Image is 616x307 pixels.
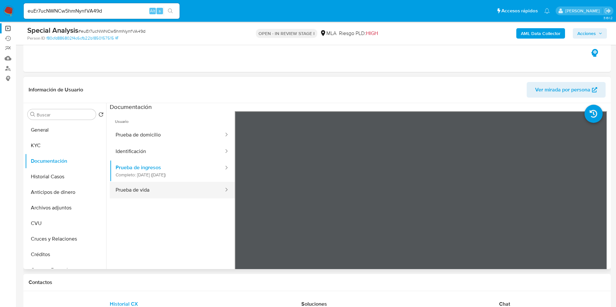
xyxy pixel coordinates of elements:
[521,28,560,39] b: AML Data Collector
[573,28,607,39] button: Acciones
[25,247,106,262] button: Créditos
[30,112,35,117] button: Buscar
[29,279,606,286] h1: Contactos
[164,6,177,16] button: search-icon
[501,7,538,14] span: Accesos rápidos
[25,262,106,278] button: Cuentas Bancarias
[577,28,596,39] span: Acciones
[159,8,161,14] span: s
[25,231,106,247] button: Cruces y Relaciones
[46,35,118,41] a: f80cfd886802f4c6cfb22b1850157515
[27,25,78,35] b: Special Analysis
[565,8,602,14] p: gustavo.deseta@mercadolibre.com
[366,30,378,37] span: HIGH
[544,8,550,14] a: Notificaciones
[27,35,45,41] b: Person ID
[25,153,106,169] button: Documentación
[256,29,317,38] p: OPEN - IN REVIEW STAGE I
[150,8,155,14] span: Alt
[25,200,106,216] button: Archivos adjuntos
[516,28,565,39] button: AML Data Collector
[25,122,106,138] button: General
[78,28,145,34] span: # euEr7ucNWNCw5hmNynfVA49d
[339,30,378,37] span: Riesgo PLD:
[24,7,180,15] input: Buscar usuario o caso...
[25,216,106,231] button: CVU
[535,82,590,98] span: Ver mirada por persona
[37,112,93,118] input: Buscar
[527,82,606,98] button: Ver mirada por persona
[98,112,104,119] button: Volver al orden por defecto
[320,30,336,37] div: MLA
[25,169,106,184] button: Historial Casos
[25,184,106,200] button: Anticipos de dinero
[603,15,613,20] span: 3.161.2
[29,87,83,93] h1: Información de Usuario
[604,7,611,14] a: Salir
[25,138,106,153] button: KYC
